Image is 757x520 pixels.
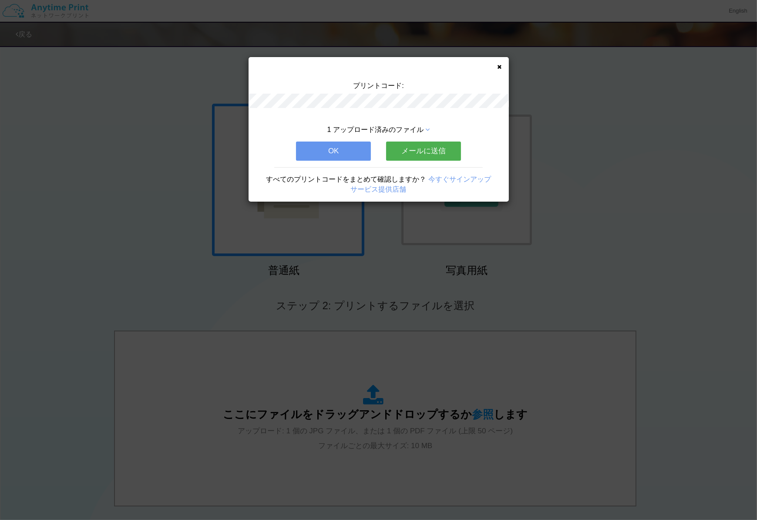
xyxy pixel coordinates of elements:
[351,186,407,193] a: サービス提供店舗
[296,142,371,161] button: OK
[428,176,491,183] a: 今すぐサインアップ
[386,142,461,161] button: メールに送信
[327,126,424,133] span: 1 アップロード済みのファイル
[266,176,426,183] span: すべてのプリントコードをまとめて確認しますか？
[353,82,404,89] span: プリントコード:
